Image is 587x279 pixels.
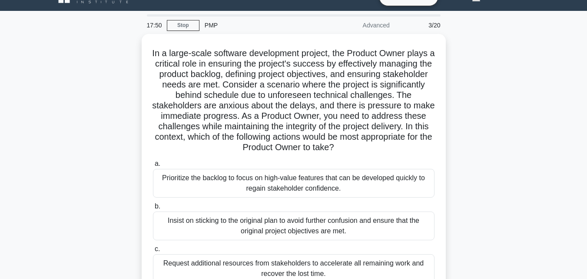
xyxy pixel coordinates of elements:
[319,17,395,34] div: Advanced
[153,212,434,240] div: Insist on sticking to the original plan to avoid further confusion and ensure that the original p...
[142,17,167,34] div: 17:50
[155,202,160,210] span: b.
[152,48,435,153] h5: In a large-scale software development project, the Product Owner plays a critical role in ensurin...
[395,17,446,34] div: 3/20
[155,160,160,167] span: a.
[199,17,319,34] div: PMP
[153,169,434,198] div: Prioritize the backlog to focus on high-value features that can be developed quickly to regain st...
[155,245,160,252] span: c.
[167,20,199,31] a: Stop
